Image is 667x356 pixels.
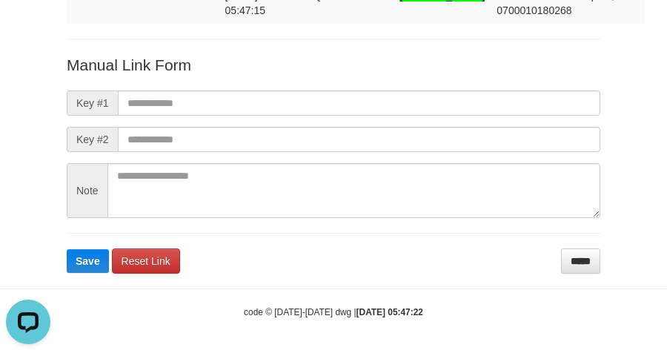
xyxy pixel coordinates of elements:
span: Key #2 [67,127,118,152]
span: Save [76,255,100,267]
strong: [DATE] 05:47:22 [356,307,423,317]
span: Reset Link [122,255,170,267]
span: Copy 0700010180268 to clipboard [497,4,571,16]
button: Save [67,249,109,273]
span: Note [67,163,107,218]
button: Open LiveChat chat widget [6,6,50,50]
p: Manual Link Form [67,54,600,76]
a: Reset Link [112,248,180,274]
span: Key #1 [67,90,118,116]
small: code © [DATE]-[DATE] dwg | [244,307,423,317]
